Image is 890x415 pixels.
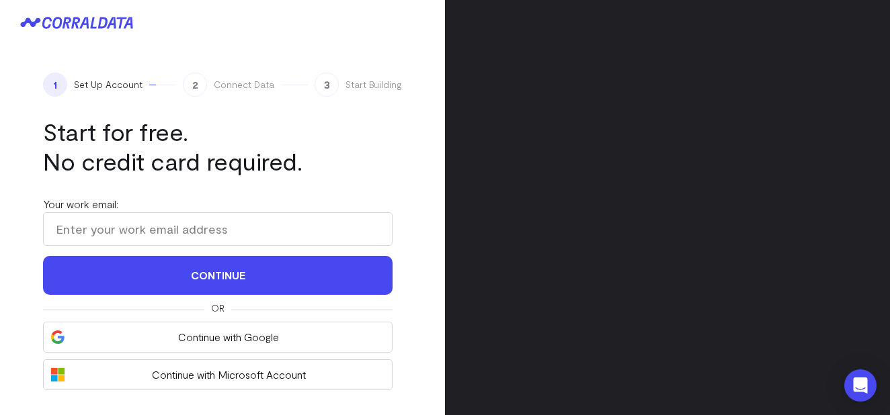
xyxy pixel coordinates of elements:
span: Continue with Google [72,329,385,345]
label: Your work email: [43,197,118,210]
span: Continue with Microsoft Account [72,367,385,383]
div: Open Intercom Messenger [844,369,877,402]
span: 1 [43,73,67,97]
span: Connect Data [214,78,274,91]
span: 2 [183,73,207,97]
button: Continue with Google [43,322,393,353]
span: Start Building [346,78,402,91]
span: 3 [315,73,339,97]
button: Continue [43,256,393,295]
button: Continue with Microsoft Account [43,359,393,390]
input: Enter your work email address [43,212,393,246]
span: Set Up Account [74,78,143,91]
span: Or [211,302,225,315]
h1: Start for free. No credit card required. [43,117,393,176]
